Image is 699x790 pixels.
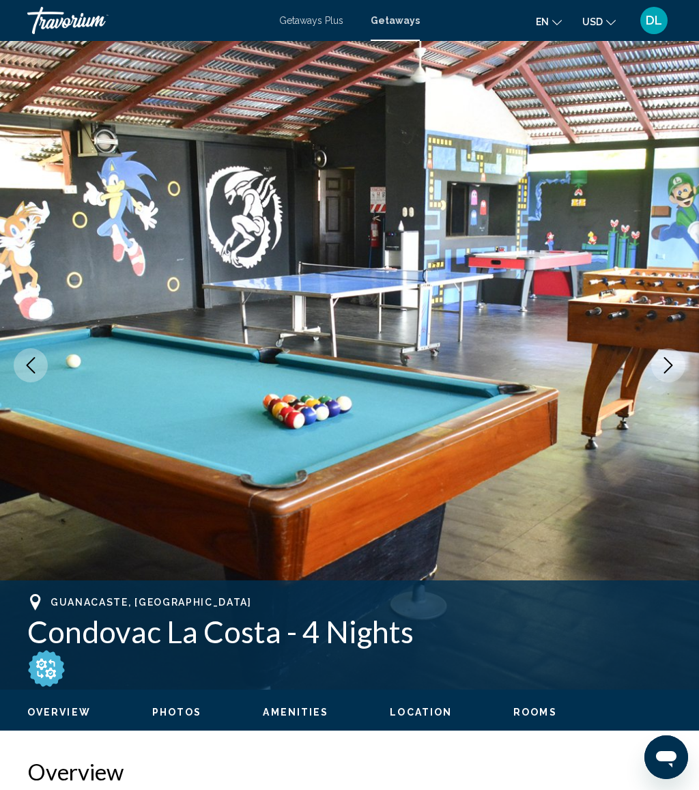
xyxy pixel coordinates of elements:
[371,15,420,26] a: Getaways
[582,16,603,27] span: USD
[27,707,91,718] span: Overview
[644,735,688,779] iframe: Botón para iniciar la ventana de mensajería
[51,597,252,608] span: Guanacaste, [GEOGRAPHIC_DATA]
[279,15,343,26] a: Getaways Plus
[27,614,672,649] h1: Condovac La Costa - 4 Nights
[390,706,452,718] button: Location
[27,7,266,34] a: Travorium
[14,348,48,382] button: Previous image
[152,707,202,718] span: Photos
[536,12,562,31] button: Change language
[27,649,66,688] img: weeks_O.png
[651,348,685,382] button: Next image
[263,706,328,718] button: Amenities
[27,758,672,785] h2: Overview
[390,707,452,718] span: Location
[152,706,202,718] button: Photos
[27,706,91,718] button: Overview
[263,707,328,718] span: Amenities
[513,706,557,718] button: Rooms
[582,12,616,31] button: Change currency
[636,6,672,35] button: User Menu
[536,16,549,27] span: en
[513,707,557,718] span: Rooms
[646,14,662,27] span: DL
